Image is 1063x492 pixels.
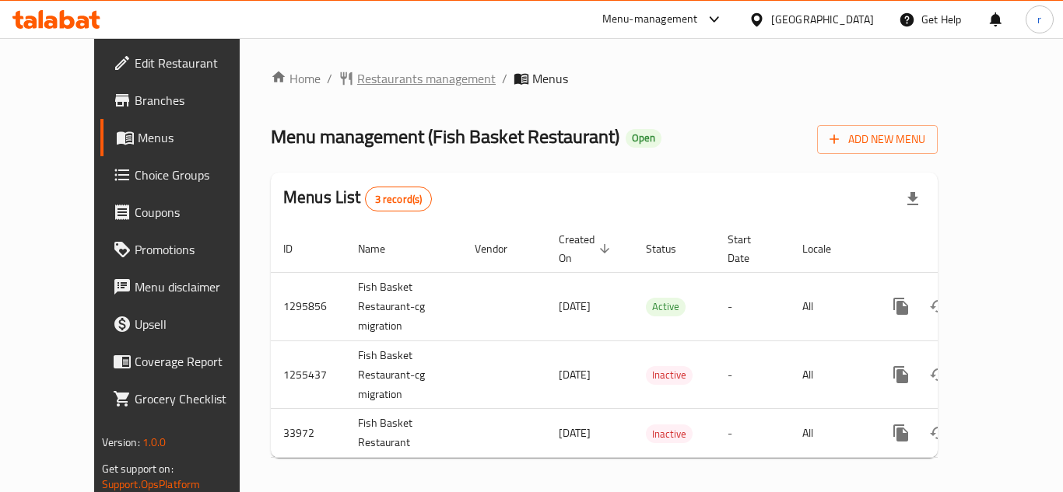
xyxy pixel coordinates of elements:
span: Inactive [646,366,693,384]
span: Menu disclaimer [135,277,259,296]
td: 33972 [271,409,346,458]
span: [DATE] [559,423,591,443]
span: Start Date [728,230,771,267]
a: Restaurants management [339,69,496,88]
td: 1255437 [271,340,346,409]
button: Change Status [920,356,957,393]
td: All [790,272,870,340]
button: Change Status [920,288,957,325]
button: more [882,356,920,393]
span: r [1037,11,1041,28]
span: Inactive [646,425,693,443]
span: Created On [559,230,615,267]
span: Add New Menu [830,130,925,149]
span: Active [646,298,686,316]
a: Upsell [100,305,272,343]
div: Active [646,298,686,316]
div: Open [626,129,661,148]
span: Coupons [135,203,259,222]
span: [DATE] [559,296,591,316]
a: Menus [100,119,272,156]
button: Change Status [920,414,957,452]
td: Fish Basket Restaurant-cg migration [346,340,462,409]
td: All [790,340,870,409]
a: Menu disclaimer [100,268,272,305]
div: [GEOGRAPHIC_DATA] [771,11,874,28]
span: Choice Groups [135,166,259,184]
a: Branches [100,82,272,119]
span: Vendor [475,239,528,258]
td: Fish Basket Restaurant [346,409,462,458]
span: Status [646,239,696,258]
td: - [715,409,790,458]
a: Coverage Report [100,343,272,380]
td: All [790,409,870,458]
a: Choice Groups [100,156,272,194]
span: Get support on: [102,459,174,479]
span: Name [358,239,405,258]
table: enhanced table [271,225,1044,459]
span: Promotions [135,240,259,259]
div: Export file [894,180,931,218]
nav: breadcrumb [271,69,938,88]
span: Version: [102,432,140,452]
span: Grocery Checklist [135,389,259,408]
span: ID [283,239,313,258]
a: Grocery Checklist [100,380,272,417]
span: Branches [135,91,259,110]
span: 3 record(s) [366,192,432,207]
button: Add New Menu [817,125,938,154]
div: Inactive [646,424,693,443]
td: Fish Basket Restaurant-cg migration [346,272,462,340]
span: [DATE] [559,365,591,385]
a: Edit Restaurant [100,44,272,82]
td: 1295856 [271,272,346,340]
span: Menus [532,69,568,88]
td: - [715,272,790,340]
th: Actions [870,225,1044,273]
div: Inactive [646,366,693,385]
a: Coupons [100,194,272,231]
h2: Menus List [283,186,432,211]
button: more [882,414,920,452]
li: / [502,69,507,88]
td: - [715,340,790,409]
span: Coverage Report [135,352,259,371]
a: Promotions [100,231,272,268]
span: Restaurants management [357,69,496,88]
span: 1.0.0 [142,432,167,452]
li: / [327,69,332,88]
span: Edit Restaurant [135,54,259,72]
span: Locale [802,239,851,258]
div: Menu-management [602,10,698,29]
a: Home [271,69,321,88]
span: Upsell [135,315,259,333]
span: Menus [138,128,259,147]
div: Total records count [365,187,433,211]
button: more [882,288,920,325]
span: Open [626,131,661,145]
span: Menu management ( Fish Basket Restaurant ) [271,119,619,154]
